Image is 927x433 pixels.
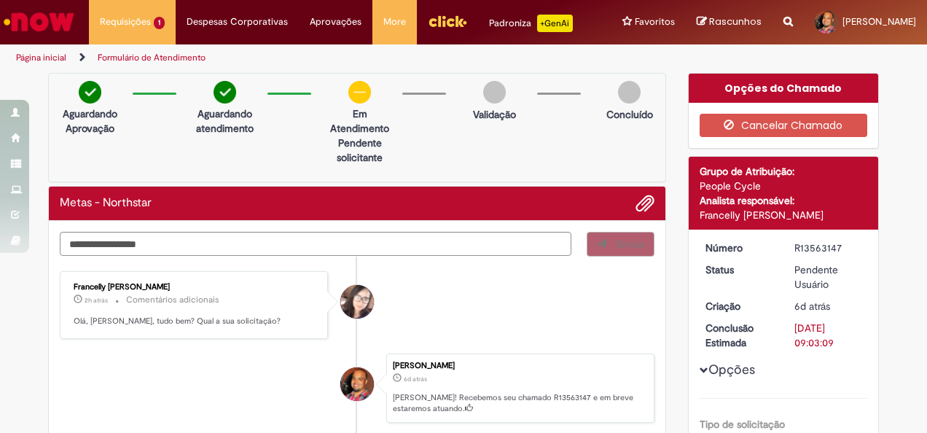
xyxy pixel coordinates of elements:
a: Página inicial [16,52,66,63]
p: Aguardando Aprovação [55,106,125,136]
ul: Trilhas de página [11,44,607,71]
div: 24/09/2025 14:03:05 [794,299,862,313]
time: 24/09/2025 14:03:05 [404,375,427,383]
span: 6d atrás [794,300,830,313]
p: +GenAi [537,15,573,32]
dt: Status [695,262,784,277]
img: circle-minus.png [348,81,371,104]
img: click_logo_yellow_360x200.png [428,10,467,32]
span: More [383,15,406,29]
p: Validação [473,107,516,122]
p: Aguardando atendimento [189,106,260,136]
div: People Cycle [700,179,868,193]
p: Pendente solicitante [324,136,395,165]
div: Opções do Chamado [689,74,879,103]
span: Despesas Corporativas [187,15,288,29]
span: 6d atrás [404,375,427,383]
p: Olá, [PERSON_NAME], tudo bem? Qual a sua solicitação? [74,316,316,327]
span: 2h atrás [85,296,108,305]
a: Rascunhos [697,15,762,29]
span: Favoritos [635,15,675,29]
div: Grupo de Atribuição: [700,164,868,179]
p: [PERSON_NAME]! Recebemos seu chamado R13563147 e em breve estaremos atuando. [393,392,646,415]
time: 30/09/2025 08:13:35 [85,296,108,305]
img: check-circle-green.png [214,81,236,104]
button: Adicionar anexos [635,194,654,213]
img: img-circle-grey.png [483,81,506,104]
span: Aprovações [310,15,361,29]
div: Analista responsável: [700,193,868,208]
dt: Número [695,241,784,255]
span: Requisições [100,15,151,29]
li: Alcides Justino Silva [60,354,654,424]
img: ServiceNow [1,7,77,36]
div: R13563147 [794,241,862,255]
div: [PERSON_NAME] [393,362,646,370]
img: img-circle-grey.png [618,81,641,104]
dt: Criação [695,299,784,313]
span: 1 [154,17,165,29]
textarea: Digite sua mensagem aqui... [60,232,571,256]
p: Em Atendimento [324,106,395,136]
span: [PERSON_NAME] [842,15,916,28]
div: Francelly [PERSON_NAME] [74,283,316,292]
h2: Metas - Northstar Histórico de tíquete [60,197,152,210]
small: Comentários adicionais [126,294,219,306]
div: Francelly [PERSON_NAME] [700,208,868,222]
p: Concluído [606,107,653,122]
div: Alcides Justino Silva [340,367,374,401]
div: Francelly Emilly Lucas [340,285,374,319]
span: Rascunhos [709,15,762,28]
dt: Conclusão Estimada [695,321,784,350]
div: Pendente Usuário [794,262,862,292]
div: Padroniza [489,15,573,32]
img: check-circle-green.png [79,81,101,104]
b: Tipo de solicitação [700,418,785,431]
button: Cancelar Chamado [700,114,868,137]
a: Formulário de Atendimento [98,52,206,63]
div: [DATE] 09:03:09 [794,321,862,350]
